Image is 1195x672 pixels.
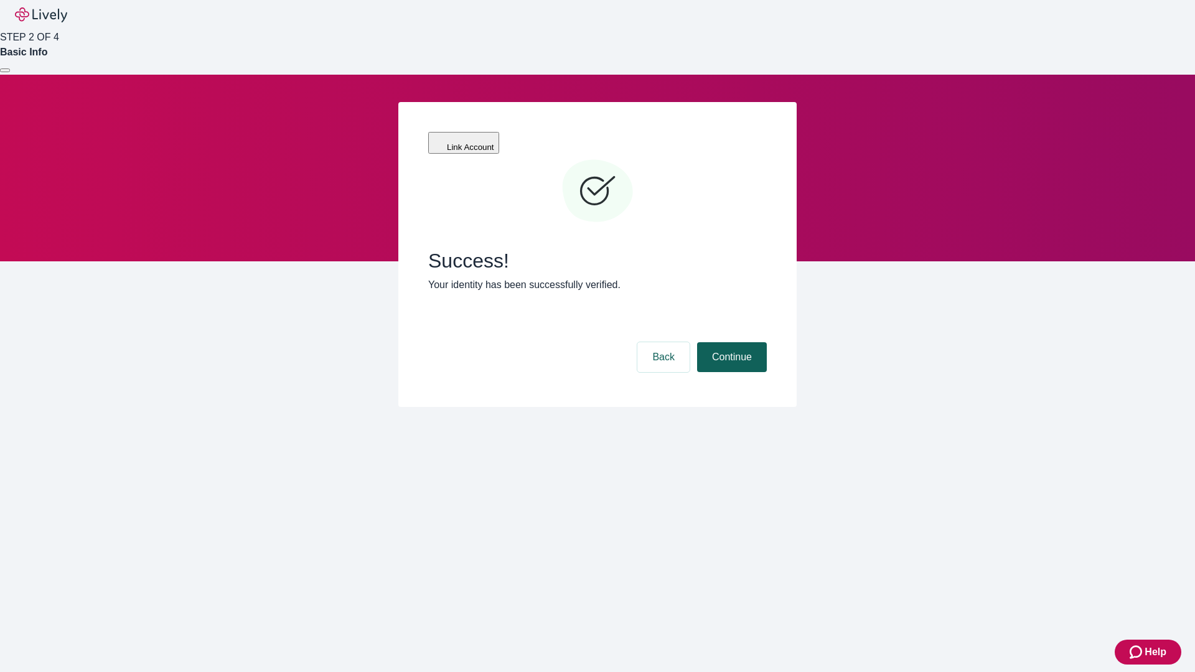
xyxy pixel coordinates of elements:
button: Continue [697,342,767,372]
svg: Checkmark icon [560,154,635,229]
button: Zendesk support iconHelp [1115,640,1181,665]
button: Link Account [428,132,499,154]
p: Your identity has been successfully verified. [428,278,767,292]
img: Lively [15,7,67,22]
span: Help [1145,645,1166,660]
svg: Zendesk support icon [1130,645,1145,660]
button: Back [637,342,690,372]
span: Success! [428,249,767,273]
